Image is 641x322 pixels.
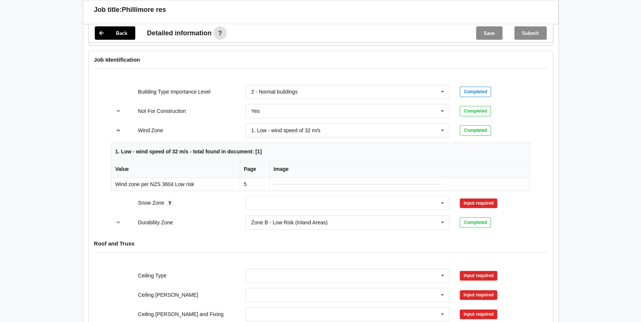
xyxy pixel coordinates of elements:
[95,26,135,40] button: Back
[460,87,491,97] div: Completed
[460,217,491,228] div: Completed
[94,240,547,247] h4: Roof and Truss
[138,219,173,225] label: Durability Zone
[460,309,497,319] div: Input required
[240,160,269,178] th: Page
[111,160,240,178] th: Value
[147,30,212,36] span: Detailed information
[251,220,327,225] div: Zone B - Low Risk (Inland Areas)
[138,311,223,317] label: Ceiling [PERSON_NAME] and Fixing
[460,125,491,136] div: Completed
[460,198,497,208] div: Input required
[111,143,530,160] th: 1. Low - wind speed of 32 m/s - total found in document: [1]
[251,89,298,94] div: 2 - Normal buildings
[138,127,163,133] label: Wind Zone
[138,200,166,206] label: Snow Zone
[122,6,166,14] h3: Phillimore res
[273,184,441,185] img: ai_input-page5-WindZone-0-0.jpeg
[94,6,122,14] h3: Job title:
[251,108,260,114] div: Yes
[138,273,166,279] label: Ceiling Type
[460,106,491,116] div: Completed
[460,271,497,280] div: Input required
[240,178,269,191] td: 5
[94,56,547,63] h4: Job Identification
[269,160,530,178] th: Image
[111,104,126,118] button: reference-toggle
[138,292,198,298] label: Ceiling [PERSON_NAME]
[111,216,126,229] button: reference-toggle
[251,128,320,133] div: 1. Low - wind speed of 32 m/s
[460,290,497,300] div: Input required
[138,108,186,114] label: Not For Construction
[111,124,126,137] button: reference-toggle
[138,89,210,95] label: Building Type Importance Level
[111,178,240,191] td: Wind zone per NZS 3604 Low risk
